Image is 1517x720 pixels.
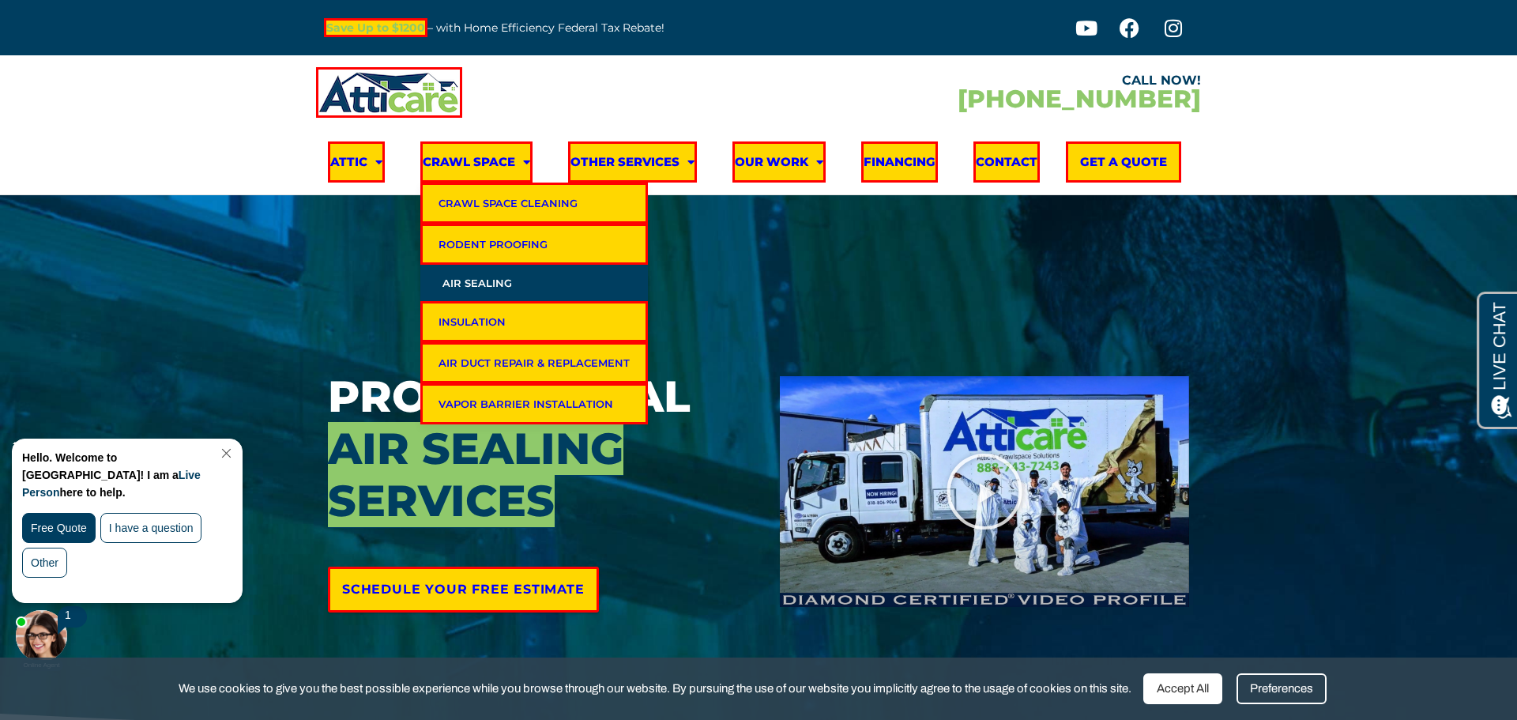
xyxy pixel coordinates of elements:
a: Air Duct Repair & Replacement [420,342,648,383]
a: Crawl Space Cleaning [420,183,648,224]
a: Rodent Proofing [420,224,648,265]
div: Play Video [945,452,1024,531]
a: Air Sealing [420,265,648,301]
div: Preferences [1237,673,1327,704]
a: Insulation [420,301,648,342]
a: Contact [973,141,1040,183]
p: – with Home Efficiency Federal Tax Rebate! [324,19,836,37]
ul: Crawl Space [420,183,648,424]
strong: Save Up to $1200 [326,21,425,35]
span: Schedule Your Free Estimate [342,577,585,602]
a: Crawl Space [420,141,533,183]
a: Get A Quote [1066,141,1181,183]
a: Schedule Your Free Estimate [328,567,599,613]
a: Attic [328,141,385,183]
iframe: Chat Invitation [8,435,261,673]
div: CALL NOW! [758,74,1201,87]
span: Air Sealing Services [328,422,623,527]
a: Financing [861,141,938,183]
span: Opens a chat window [39,13,127,32]
a: Other Services [568,141,697,183]
span: We use cookies to give you the best possible experience while you browse through our website. By ... [179,679,1131,699]
h3: Professional [328,371,756,527]
a: Save Up to $1200 [324,18,427,37]
nav: Menu [328,141,1189,183]
div: Accept All [1143,673,1222,704]
a: Our Work [732,141,826,183]
a: Vapor Barrier Installation [420,383,648,424]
